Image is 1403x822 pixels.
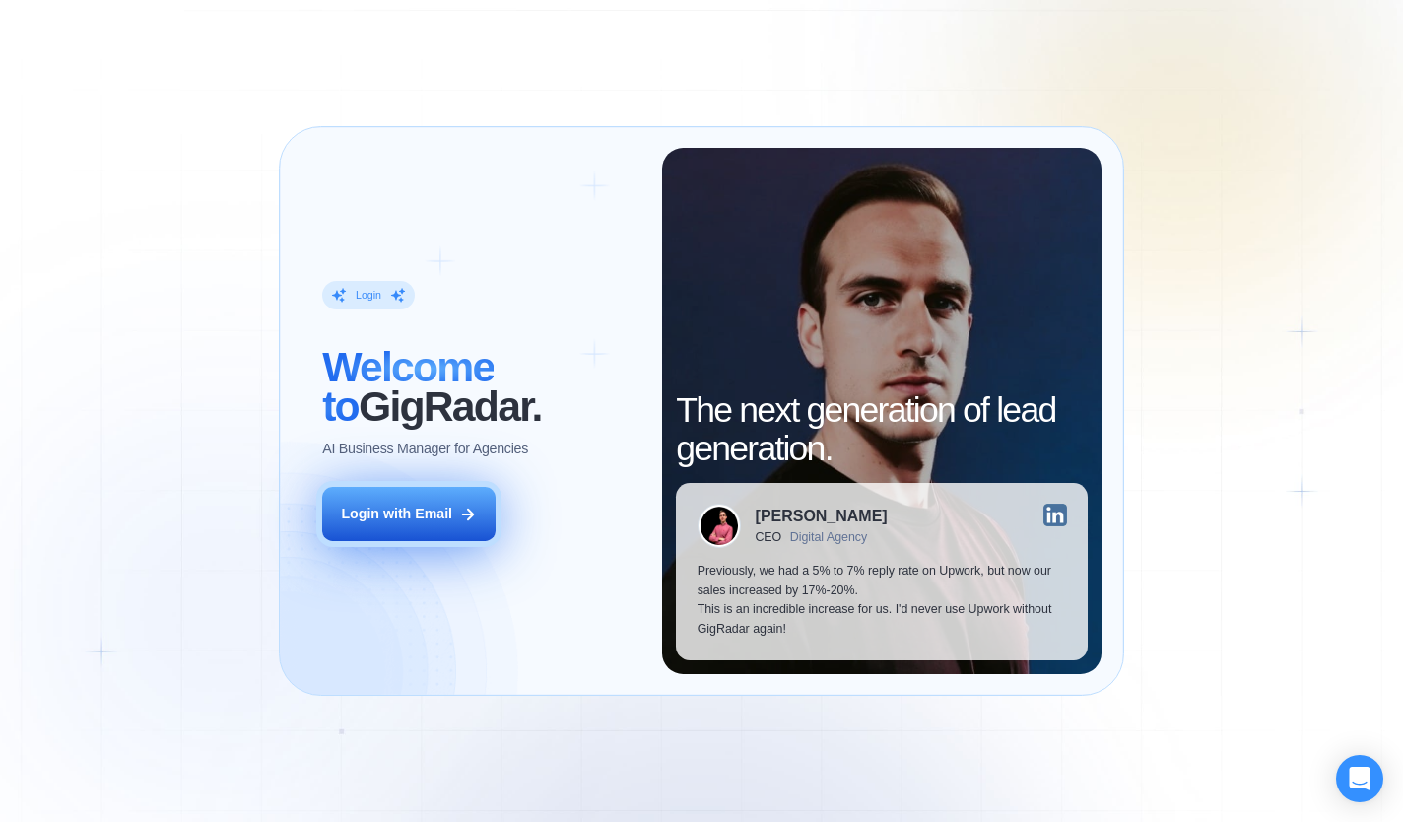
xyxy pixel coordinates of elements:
[790,530,868,544] div: Digital Agency
[676,391,1088,468] h2: The next generation of lead generation.
[698,562,1067,639] p: Previously, we had a 5% to 7% reply rate on Upwork, but now our sales increased by 17%-20%. This ...
[322,487,496,541] button: Login with Email
[1336,755,1383,802] div: Open Intercom Messenger
[756,530,781,544] div: CEO
[322,343,494,429] span: Welcome to
[756,508,888,523] div: [PERSON_NAME]
[341,505,452,524] div: Login with Email
[322,440,528,459] p: AI Business Manager for Agencies
[322,348,641,425] h2: ‍ GigRadar.
[356,288,381,302] div: Login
